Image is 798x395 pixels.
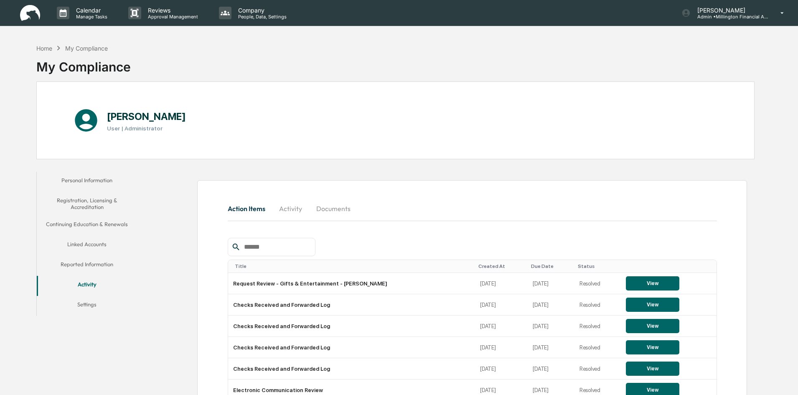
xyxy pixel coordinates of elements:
button: Reported Information [37,256,137,276]
td: [DATE] [528,316,574,337]
div: Home [36,45,52,52]
td: Checks Received and Forwarded Log [228,316,475,337]
td: [DATE] [528,358,574,380]
p: [PERSON_NAME] [691,7,768,14]
iframe: Open customer support [771,367,794,390]
a: View [626,344,679,350]
div: My Compliance [36,53,131,74]
td: Checks Received and Forwarded Log [228,358,475,380]
a: View [626,280,679,286]
button: Action Items [228,199,272,219]
button: Settings [37,296,137,316]
button: View [626,340,679,354]
p: Calendar [69,7,112,14]
p: Admin • Millington Financial Advisors, LLC [691,14,768,20]
a: View [626,323,679,329]
a: View [626,301,679,308]
td: Checks Received and Forwarded Log [228,294,475,316]
div: My Compliance [65,45,108,52]
button: Activity [272,199,310,219]
a: View [626,365,679,372]
button: Continuing Education & Renewals [37,216,137,236]
div: secondary tabs example [228,199,717,219]
p: Approval Management [141,14,202,20]
button: Documents [310,199,357,219]
button: View [626,362,679,376]
a: View [626,387,679,393]
button: Personal Information [37,172,137,192]
td: [DATE] [528,337,574,358]
td: Resolved [574,294,621,316]
td: Request Review - Gifts & Entertainment - [PERSON_NAME] [228,273,475,294]
td: Resolved [574,337,621,358]
td: [DATE] [475,294,528,316]
td: [DATE] [475,337,528,358]
div: Toggle SortBy [628,263,713,269]
td: [DATE] [475,316,528,337]
button: Registration, Licensing & Accreditation [37,192,137,216]
p: Manage Tasks [69,14,112,20]
td: Checks Received and Forwarded Log [228,337,475,358]
p: Reviews [141,7,202,14]
button: View [626,276,679,291]
button: View [626,298,679,312]
td: Resolved [574,316,621,337]
div: secondary tabs example [37,172,137,316]
img: logo [20,5,40,21]
h3: User | Administrator [107,125,186,132]
h1: [PERSON_NAME] [107,110,186,122]
button: Activity [37,276,137,296]
button: View [626,319,679,333]
div: Toggle SortBy [235,263,472,269]
td: [DATE] [475,273,528,294]
td: Resolved [574,358,621,380]
td: [DATE] [528,294,574,316]
button: Linked Accounts [37,236,137,256]
td: Resolved [574,273,621,294]
td: [DATE] [528,273,574,294]
div: Toggle SortBy [578,263,618,269]
div: Toggle SortBy [531,263,571,269]
td: [DATE] [475,358,528,380]
p: People, Data, Settings [231,14,291,20]
div: Toggle SortBy [478,263,524,269]
p: Company [231,7,291,14]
